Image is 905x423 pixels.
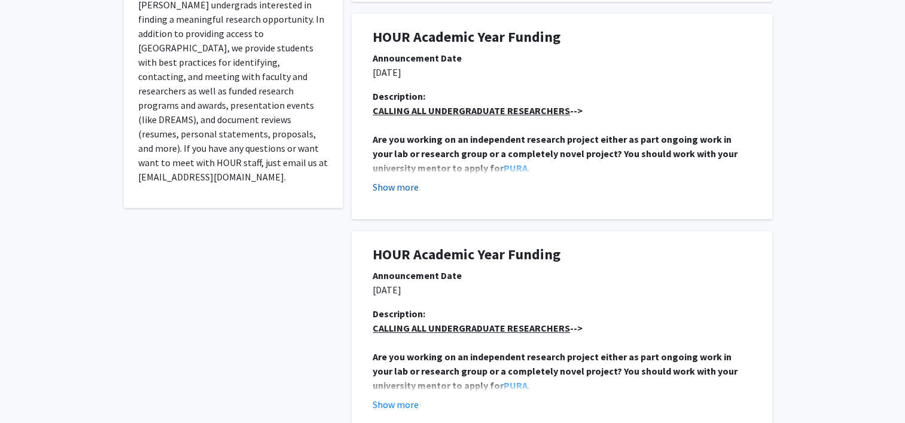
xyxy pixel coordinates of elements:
button: Show more [373,397,419,412]
div: Announcement Date [373,268,751,283]
h1: HOUR Academic Year Funding [373,29,751,46]
strong: Are you working on an independent research project either as part ongoing work in your lab or res... [373,133,739,174]
div: Announcement Date [373,51,751,65]
p: [DATE] [373,283,751,297]
a: PURA [504,379,528,391]
iframe: Chat [9,369,51,414]
h1: HOUR Academic Year Funding [373,246,751,263]
p: . [373,132,751,175]
u: CALLING ALL UNDERGRADUATE RESEARCHERS [373,322,570,334]
button: Show more [373,180,419,194]
strong: --> [373,322,583,334]
p: [DATE] [373,65,751,79]
strong: --> [373,105,583,117]
p: . [373,350,751,393]
div: Description: [373,89,751,103]
strong: Are you working on an independent research project either as part ongoing work in your lab or res... [373,351,739,391]
a: PURA [504,162,528,174]
div: Description: [373,306,751,321]
u: CALLING ALL UNDERGRADUATE RESEARCHERS [373,105,570,117]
